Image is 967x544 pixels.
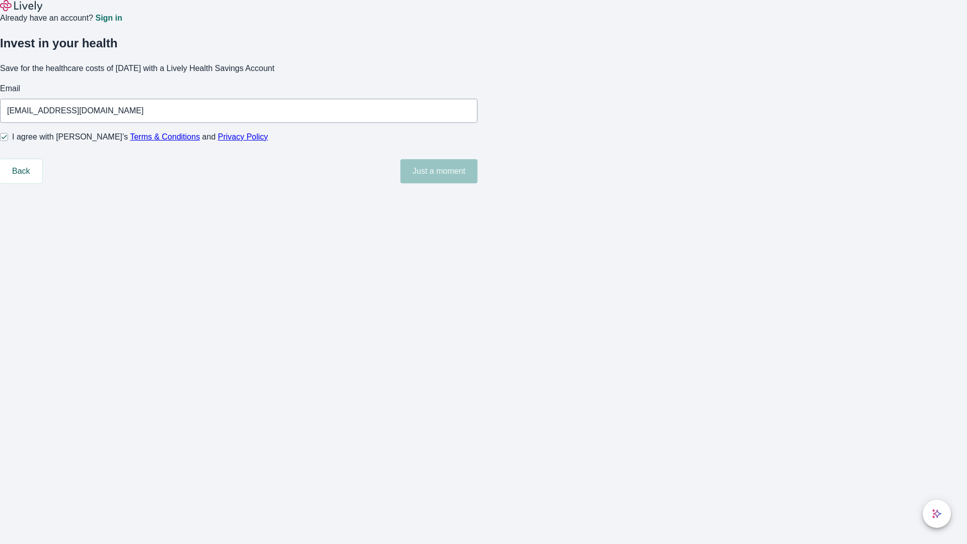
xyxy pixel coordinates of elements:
svg: Lively AI Assistant [932,509,942,519]
span: I agree with [PERSON_NAME]’s and [12,131,268,143]
button: chat [923,500,951,528]
a: Terms & Conditions [130,132,200,141]
a: Sign in [95,14,122,22]
a: Privacy Policy [218,132,268,141]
